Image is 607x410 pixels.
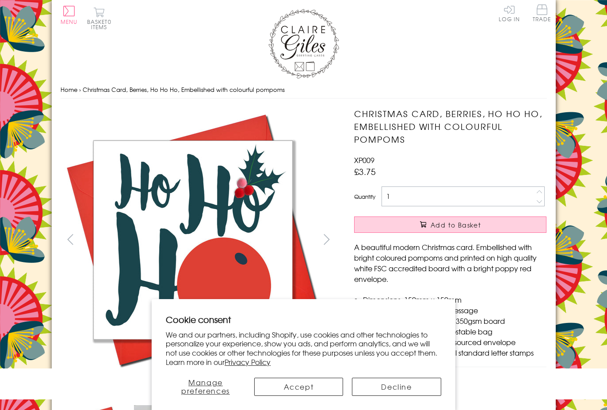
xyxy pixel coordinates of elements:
button: prev [61,229,80,249]
span: Add to Basket [431,220,481,229]
button: Accept [254,378,344,396]
button: Decline [352,378,441,396]
button: Menu [61,6,78,24]
a: Home [61,85,77,94]
h1: Christmas Card, Berries, Ho Ho Ho, Embellished with colourful pompoms [354,107,546,145]
span: Christmas Card, Berries, Ho Ho Ho, Embellished with colourful pompoms [83,85,285,94]
span: Menu [61,18,78,26]
span: Trade [533,4,551,22]
img: Claire Giles Greetings Cards [268,9,339,79]
span: XP009 [354,155,374,165]
li: Dimensions: 150mm x 150mm [363,294,546,305]
h2: Cookie consent [166,313,441,326]
button: Add to Basket [354,216,546,233]
a: Trade [533,4,551,23]
a: Log In [499,4,520,22]
button: next [317,229,336,249]
span: 0 items [91,18,111,31]
span: £3.75 [354,165,376,178]
img: Christmas Card, Berries, Ho Ho Ho, Embellished with colourful pompoms [336,107,602,372]
label: Quantity [354,193,375,201]
a: Privacy Policy [225,357,271,367]
img: Christmas Card, Berries, Ho Ho Ho, Embellished with colourful pompoms [60,107,325,372]
button: Manage preferences [166,378,245,396]
p: We and our partners, including Shopify, use cookies and other technologies to personalize your ex... [166,330,441,367]
button: Basket0 items [87,7,111,30]
span: › [79,85,81,94]
nav: breadcrumbs [61,81,547,99]
p: A beautiful modern Christmas card. Embellished with bright coloured pompoms and printed on high q... [354,242,546,284]
span: Manage preferences [181,377,230,396]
